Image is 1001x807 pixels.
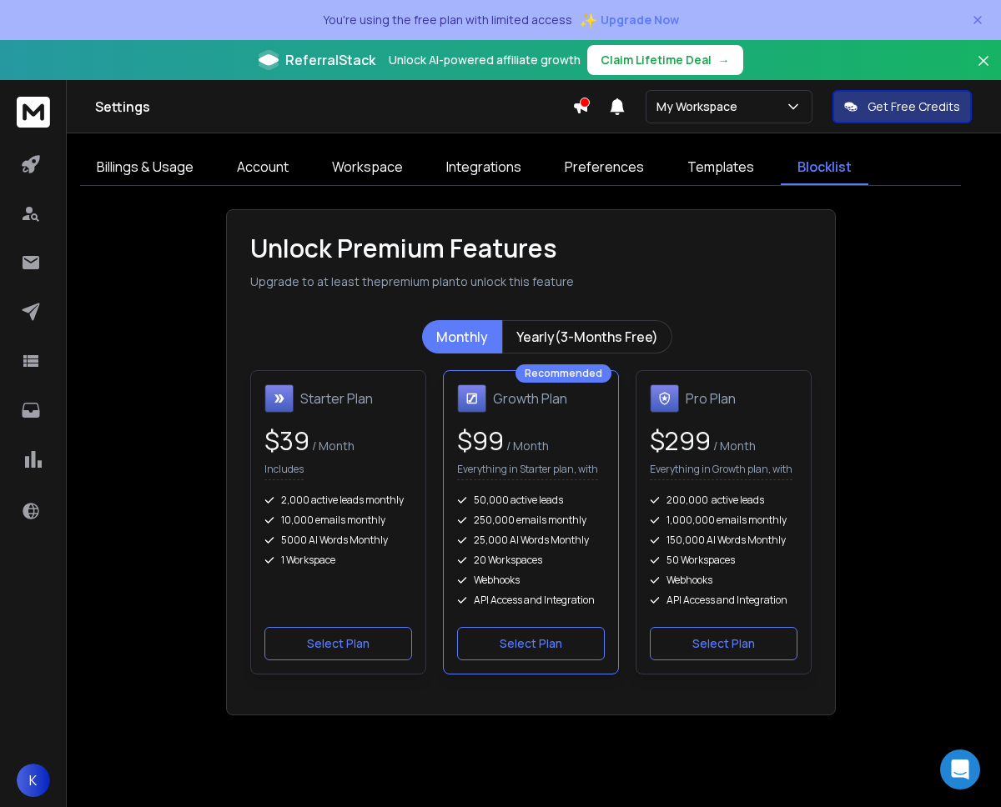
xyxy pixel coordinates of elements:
[650,424,711,458] span: $ 299
[264,627,412,660] button: Select Plan
[457,594,605,607] div: API Access and Integration
[502,320,672,353] button: Yearly(3-Months Free)
[430,150,538,185] a: Integrations
[220,150,305,185] a: Account
[650,494,797,507] div: 200,000 active leads
[300,388,373,409] h1: Starter Plan
[579,8,597,32] span: ✨
[264,424,309,458] span: $ 39
[650,627,797,660] button: Select Plan
[587,45,743,75] button: Claim Lifetime Deal→
[422,320,502,353] button: Monthly
[17,764,50,797] button: K
[309,438,355,454] span: / Month
[457,463,598,480] p: Everything in Starter plan, with
[686,388,736,409] h1: Pro Plan
[656,98,744,115] p: My Workspace
[711,438,756,454] span: / Month
[548,150,661,185] a: Preferences
[457,554,605,567] div: 20 Workspaces
[389,52,581,68] p: Unlock AI-powered affiliate growth
[250,273,812,290] p: Upgrade to at least the premium plan to unlock this feature
[940,749,980,789] div: Open Intercom Messenger
[457,534,605,547] div: 25,000 AI Words Monthly
[323,12,572,28] p: You're using the free plan with limited access
[650,384,679,413] img: Pro Plan icon
[650,554,797,567] div: 50 Workspaces
[504,438,549,454] span: / Month
[264,554,412,567] div: 1 Workspace
[650,534,797,547] div: 150,000 AI Words Monthly
[718,52,730,68] span: →
[650,574,797,587] div: Webhooks
[579,3,679,37] button: ✨Upgrade Now
[516,364,611,383] div: Recommended
[264,494,412,507] div: 2,000 active leads monthly
[80,150,210,185] a: Billings & Usage
[650,594,797,607] div: API Access and Integration
[457,574,605,587] div: Webhooks
[650,463,792,480] p: Everything in Growth plan, with
[95,97,572,117] h1: Settings
[264,384,294,413] img: Starter Plan icon
[781,150,868,185] a: Blocklist
[264,463,304,480] p: Includes
[457,494,605,507] div: 50,000 active leads
[493,388,567,409] h1: Growth Plan
[457,514,605,527] div: 250,000 emails monthly
[285,50,375,70] span: ReferralStack
[457,384,486,413] img: Growth Plan icon
[457,627,605,660] button: Select Plan
[671,150,771,185] a: Templates
[650,514,797,527] div: 1,000,000 emails monthly
[264,514,412,527] div: 10,000 emails monthly
[973,50,994,90] button: Close banner
[315,150,420,185] a: Workspace
[832,90,972,123] button: Get Free Credits
[868,98,960,115] p: Get Free Credits
[264,534,412,547] div: 5000 AI Words Monthly
[457,424,504,458] span: $ 99
[250,233,812,263] h1: Unlock Premium Features
[601,12,679,28] span: Upgrade Now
